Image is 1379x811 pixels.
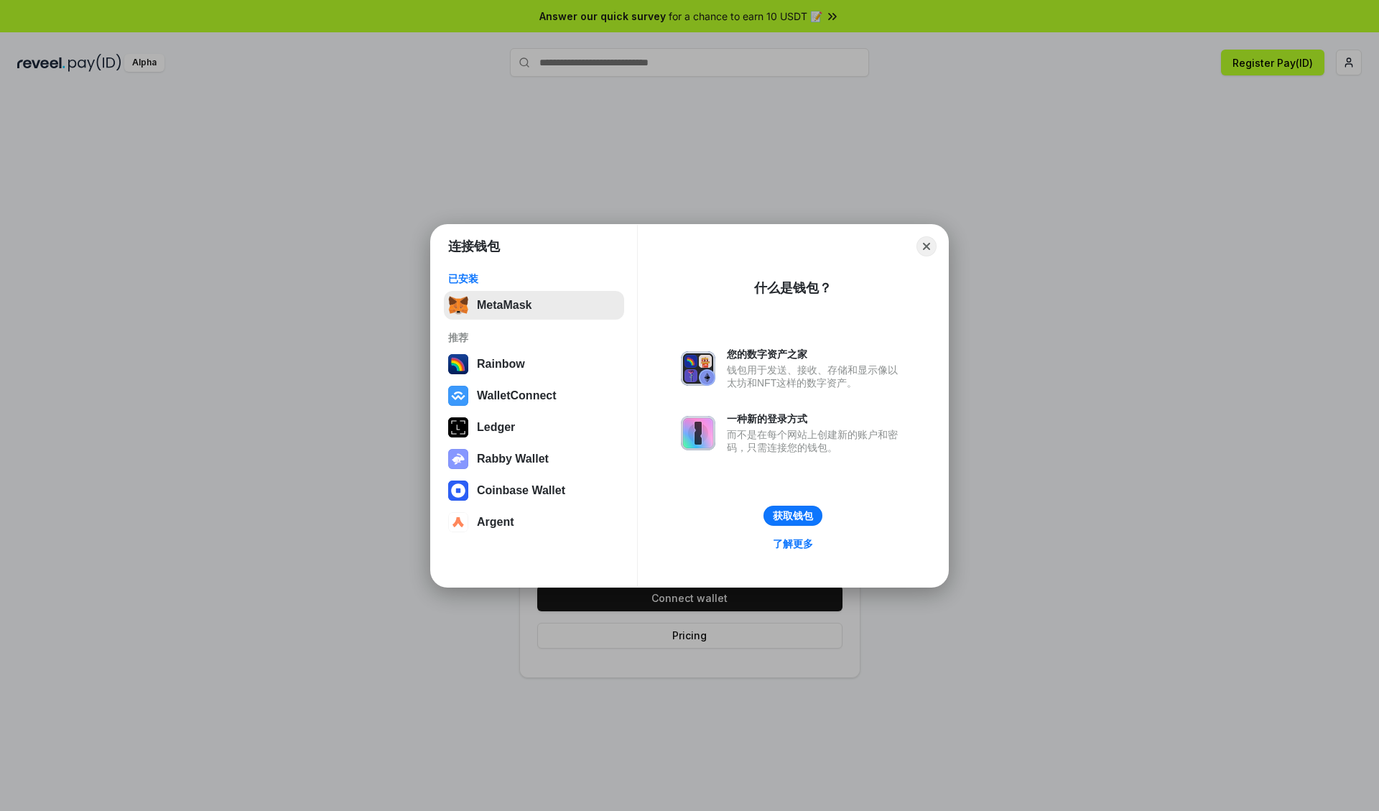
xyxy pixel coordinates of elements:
[444,381,624,410] button: WalletConnect
[448,481,468,501] img: svg+xml,%3Csvg%20width%3D%2228%22%20height%3D%2228%22%20viewBox%3D%220%200%2028%2028%22%20fill%3D...
[727,428,905,454] div: 而不是在每个网站上创建新的账户和密码，只需连接您的钱包。
[448,354,468,374] img: svg+xml,%3Csvg%20width%3D%22120%22%20height%3D%22120%22%20viewBox%3D%220%200%20120%20120%22%20fil...
[477,358,525,371] div: Rainbow
[477,516,514,529] div: Argent
[444,508,624,537] button: Argent
[444,445,624,473] button: Rabby Wallet
[448,238,500,255] h1: 连接钱包
[754,279,832,297] div: 什么是钱包？
[763,506,822,526] button: 获取钱包
[773,509,813,522] div: 获取钱包
[448,386,468,406] img: svg+xml,%3Csvg%20width%3D%2228%22%20height%3D%2228%22%20viewBox%3D%220%200%2028%2028%22%20fill%3D...
[448,331,620,344] div: 推荐
[681,351,715,386] img: svg+xml,%3Csvg%20xmlns%3D%22http%3A%2F%2Fwww.w3.org%2F2000%2Fsvg%22%20fill%3D%22none%22%20viewBox...
[773,537,813,550] div: 了解更多
[477,421,515,434] div: Ledger
[727,363,905,389] div: 钱包用于发送、接收、存储和显示像以太坊和NFT这样的数字资产。
[681,416,715,450] img: svg+xml,%3Csvg%20xmlns%3D%22http%3A%2F%2Fwww.w3.org%2F2000%2Fsvg%22%20fill%3D%22none%22%20viewBox...
[477,453,549,465] div: Rabby Wallet
[448,512,468,532] img: svg+xml,%3Csvg%20width%3D%2228%22%20height%3D%2228%22%20viewBox%3D%220%200%2028%2028%22%20fill%3D...
[477,299,531,312] div: MetaMask
[916,236,937,256] button: Close
[444,476,624,505] button: Coinbase Wallet
[477,484,565,497] div: Coinbase Wallet
[448,295,468,315] img: svg+xml,%3Csvg%20fill%3D%22none%22%20height%3D%2233%22%20viewBox%3D%220%200%2035%2033%22%20width%...
[444,291,624,320] button: MetaMask
[727,412,905,425] div: 一种新的登录方式
[448,272,620,285] div: 已安装
[444,413,624,442] button: Ledger
[444,350,624,379] button: Rainbow
[448,417,468,437] img: svg+xml,%3Csvg%20xmlns%3D%22http%3A%2F%2Fwww.w3.org%2F2000%2Fsvg%22%20width%3D%2228%22%20height%3...
[477,389,557,402] div: WalletConnect
[448,449,468,469] img: svg+xml,%3Csvg%20xmlns%3D%22http%3A%2F%2Fwww.w3.org%2F2000%2Fsvg%22%20fill%3D%22none%22%20viewBox...
[727,348,905,361] div: 您的数字资产之家
[764,534,822,553] a: 了解更多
